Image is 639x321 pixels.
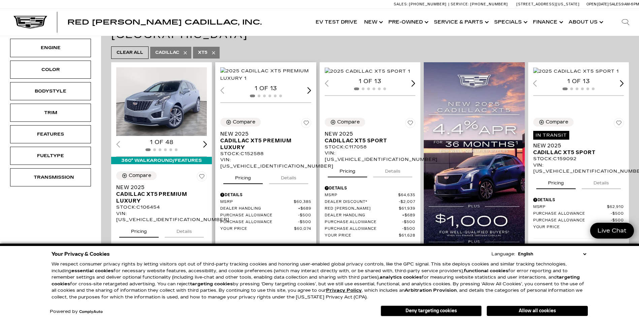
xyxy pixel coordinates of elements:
[34,152,67,159] div: Fueltype
[533,211,611,216] span: Purchase Allowance
[203,141,207,147] div: Next slide
[325,118,365,127] button: Compare Vehicle
[198,48,207,57] span: XT5
[325,131,415,144] a: New 2025Cadillac XT5 Sport
[197,171,207,184] button: Save Vehicle
[533,67,625,75] div: 1 / 2
[582,174,621,189] button: details tab
[394,2,448,6] a: Sales: [PHONE_NUMBER]
[405,288,457,293] strong: Arbitration Provision
[298,206,311,211] span: $689
[34,44,67,51] div: Engine
[52,275,580,287] strong: targeting cookies
[533,156,624,162] div: Stock : C159092
[533,211,624,216] a: Purchase Allowance $500
[405,118,415,131] button: Save Vehicle
[533,68,619,75] img: 2025 Cadillac XT5 Sport 1
[402,220,415,225] span: $500
[312,9,361,36] a: EV Test Drive
[119,223,159,238] button: pricing tab
[487,306,588,316] button: Allow all cookies
[325,213,415,218] a: Dealer Handling $689
[223,169,263,184] button: pricing tab
[385,9,430,36] a: Pre-Owned
[328,163,367,177] button: pricing tab
[430,9,491,36] a: Service & Parts
[165,223,204,238] button: details tab
[594,227,630,235] span: Live Chat
[116,67,208,136] img: 2025 Cadillac XT5 Premium Luxury 1
[71,268,114,274] strong: essential cookies
[10,168,91,186] div: TransmissionTransmission
[294,200,311,205] span: $60,385
[220,220,311,225] a: Purchase Allowance $500
[533,205,624,210] a: MSRP $62,910
[533,225,608,230] span: Your Price
[116,204,207,210] div: Stock : C106454
[129,173,151,179] div: Compare
[565,9,605,36] a: About Us
[325,220,415,225] a: Purchase Allowance $500
[380,275,422,280] strong: analytics cookies
[533,205,607,210] span: MSRP
[233,119,255,125] div: Compare
[325,200,399,205] span: Dealer Discount*
[611,211,624,216] span: $500
[533,142,619,149] span: New 2025
[491,252,515,256] div: Language:
[220,206,311,211] a: Dealer Handling $689
[220,226,294,231] span: Your Price
[155,48,179,57] span: Cadillac
[325,213,403,218] span: Dealer Handling
[294,226,311,231] span: $60,074
[546,119,568,125] div: Compare
[220,213,311,218] a: Purchase Allowance $500
[67,19,262,26] a: Red [PERSON_NAME] Cadillac, Inc.
[220,220,298,225] span: Purchase Allowance
[116,211,207,223] div: VIN: [US_VEHICLE_IDENTIFICATION_NUMBER]
[399,233,415,238] span: $61,628
[337,119,360,125] div: Compare
[325,144,415,150] div: Stock : C117058
[609,2,621,6] span: Sales:
[325,185,415,191] div: Pricing Details - New 2025 Cadillac XT5 Sport
[448,2,510,6] a: Service: [PHONE_NUMBER]
[116,67,208,136] div: 1 / 2
[325,68,410,75] img: 2025 Cadillac XT5 Sport 1
[10,39,91,57] div: EngineEngine
[325,233,399,238] span: Your Price
[533,218,624,223] a: Purchase Allowance $500
[269,169,308,184] button: details tab
[220,118,261,127] button: Compare Vehicle
[399,206,415,211] span: $61,939
[533,149,619,156] span: Cadillac XT5 Sport
[116,184,202,191] span: New 2025
[620,80,624,86] div: Next slide
[298,220,311,225] span: $500
[612,9,639,36] div: Search
[590,223,634,239] a: Live Chat
[13,16,47,29] img: Cadillac Dark Logo with Cadillac White Text
[67,18,262,26] span: Red [PERSON_NAME] Cadillac, Inc.
[533,78,624,85] div: 1 of 13
[325,206,399,211] span: Red [PERSON_NAME]
[34,87,67,95] div: Bodystyle
[325,220,403,225] span: Purchase Allowance
[52,261,588,300] p: We respect consumer privacy rights by letting visitors opt out of third-party tracking cookies an...
[34,66,67,73] div: Color
[533,131,570,140] span: In Transit
[116,171,157,180] button: Compare Vehicle
[307,87,311,94] div: Next slide
[533,225,624,230] a: Your Price $61,910
[373,163,412,177] button: details tab
[399,200,415,205] span: $2,007
[220,85,311,92] div: 1 of 13
[325,137,410,144] span: Cadillac XT5 Sport
[470,2,508,6] span: [PHONE_NUMBER]
[516,2,580,6] a: [STREET_ADDRESS][US_STATE]
[220,131,306,137] span: New 2025
[409,2,447,6] span: [PHONE_NUMBER]
[614,118,624,131] button: Save Vehicle
[50,310,103,314] div: Powered by
[586,2,609,6] span: Open [DATE]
